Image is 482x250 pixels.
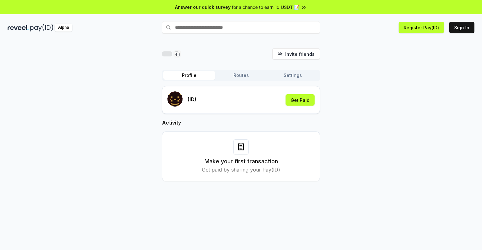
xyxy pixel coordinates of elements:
[188,96,196,103] p: (ID)
[202,166,280,173] p: Get paid by sharing your Pay(ID)
[286,94,315,106] button: Get Paid
[399,22,444,33] button: Register Pay(ID)
[215,71,267,80] button: Routes
[285,51,315,57] span: Invite friends
[30,24,53,32] img: pay_id
[8,24,29,32] img: reveel_dark
[272,48,320,60] button: Invite friends
[162,119,320,126] h2: Activity
[55,24,72,32] div: Alpha
[267,71,319,80] button: Settings
[232,4,299,10] span: for a chance to earn 10 USDT 📝
[204,157,278,166] h3: Make your first transaction
[163,71,215,80] button: Profile
[449,22,474,33] button: Sign In
[175,4,231,10] span: Answer our quick survey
